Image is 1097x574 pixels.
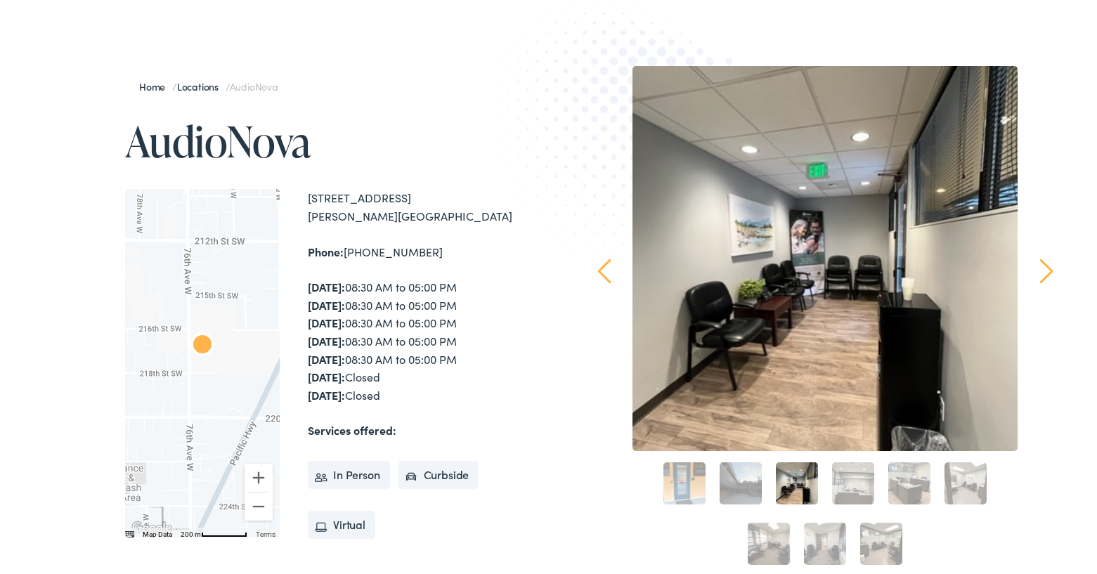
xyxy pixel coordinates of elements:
[139,77,172,91] a: Home
[308,240,554,259] div: [PHONE_NUMBER]
[308,186,554,222] div: [STREET_ADDRESS] [PERSON_NAME][GEOGRAPHIC_DATA]
[598,256,611,281] a: Prev
[832,459,874,502] a: 4
[181,528,201,535] span: 200 m
[245,490,273,518] button: Zoom out
[176,525,252,535] button: Map Scale: 200 m per 62 pixels
[177,77,226,91] a: Locations
[888,459,930,502] a: 5
[748,520,790,562] a: 7
[308,276,345,292] strong: [DATE]:
[308,348,345,364] strong: [DATE]:
[1040,256,1053,281] a: Next
[256,528,275,535] a: Terms (opens in new tab)
[124,527,134,537] button: Keyboard shortcuts
[308,312,345,327] strong: [DATE]:
[804,520,846,562] a: 8
[663,459,706,502] a: 1
[720,459,762,502] a: 2
[230,77,278,91] span: AudioNova
[308,458,390,486] li: In Person
[860,520,902,562] a: 9
[776,459,818,502] a: 3
[186,327,219,360] div: AudioNova
[139,77,278,91] span: / /
[945,459,987,502] a: 6
[308,384,345,400] strong: [DATE]:
[129,516,175,535] img: Google
[308,330,345,346] strong: [DATE]:
[398,458,479,486] li: Curbside
[245,461,273,489] button: Zoom in
[308,419,396,435] strong: Services offered:
[308,294,345,310] strong: [DATE]:
[129,516,175,535] a: Open this area in Google Maps (opens a new window)
[308,366,345,381] strong: [DATE]:
[308,241,344,256] strong: Phone:
[308,508,375,536] li: Virtual
[125,115,554,162] h1: AudioNova
[308,275,554,401] div: 08:30 AM to 05:00 PM 08:30 AM to 05:00 PM 08:30 AM to 05:00 PM 08:30 AM to 05:00 PM 08:30 AM to 0...
[143,527,172,537] button: Map Data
